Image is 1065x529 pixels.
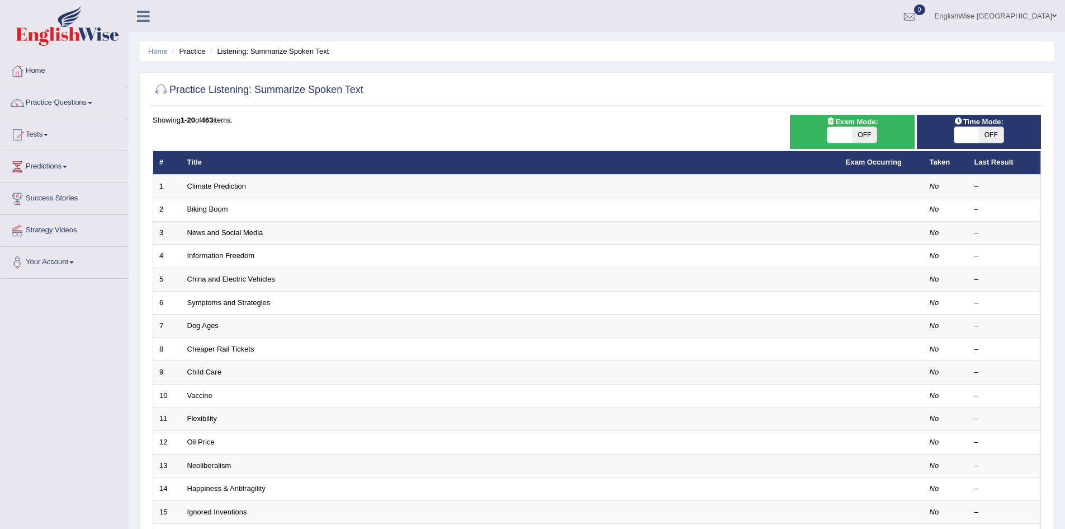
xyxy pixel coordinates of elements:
b: 1-20 [181,116,195,124]
a: Home [148,47,168,55]
em: No [930,345,939,353]
th: Last Result [968,151,1041,175]
div: – [974,251,1035,261]
td: 11 [153,408,181,431]
em: No [930,205,939,213]
em: No [930,368,939,376]
div: – [974,298,1035,308]
div: Showing of items. [153,115,1041,125]
em: No [930,321,939,330]
a: News and Social Media [187,228,263,237]
a: Ignored Inventions [187,508,247,516]
div: – [974,228,1035,238]
div: – [974,507,1035,518]
a: Strategy Videos [1,215,128,243]
a: Home [1,55,128,83]
div: – [974,437,1035,448]
td: 14 [153,477,181,501]
em: No [930,438,939,446]
em: No [930,414,939,423]
a: Success Stories [1,183,128,211]
a: Biking Boom [187,205,228,213]
div: – [974,181,1035,192]
td: 5 [153,268,181,292]
a: Climate Prediction [187,182,247,190]
span: OFF [852,127,877,143]
em: No [930,275,939,283]
a: Flexibility [187,414,217,423]
div: – [974,461,1035,471]
div: Show exams occurring in exams [790,115,914,149]
td: 4 [153,245,181,268]
a: Tests [1,119,128,147]
td: 10 [153,384,181,408]
td: 7 [153,315,181,338]
div: – [974,484,1035,494]
em: No [930,391,939,400]
em: No [930,228,939,237]
a: Symptoms and Strategies [187,298,271,307]
td: 3 [153,221,181,245]
em: No [930,484,939,493]
span: Time Mode: [950,116,1008,128]
span: OFF [979,127,1004,143]
li: Listening: Summarize Spoken Text [207,46,329,57]
td: 12 [153,430,181,454]
span: 0 [914,4,925,15]
li: Practice [169,46,205,57]
a: Oil Price [187,438,215,446]
td: 6 [153,291,181,315]
a: Practice Questions [1,87,128,115]
em: No [930,461,939,470]
span: Exam Mode: [822,116,882,128]
div: – [974,204,1035,215]
em: No [930,298,939,307]
div: – [974,367,1035,378]
a: Dog Ages [187,321,219,330]
b: 463 [201,116,214,124]
div: – [974,344,1035,355]
td: 15 [153,500,181,524]
th: Taken [924,151,968,175]
a: Predictions [1,151,128,179]
th: # [153,151,181,175]
a: Exam Occurring [846,158,902,166]
td: 13 [153,454,181,477]
h2: Practice Listening: Summarize Spoken Text [153,82,363,99]
div: – [974,321,1035,331]
a: Child Care [187,368,221,376]
td: 1 [153,175,181,198]
th: Title [181,151,840,175]
a: China and Electric Vehicles [187,275,276,283]
td: 2 [153,198,181,222]
div: – [974,414,1035,424]
a: Happiness & Antifragility [187,484,266,493]
td: 8 [153,338,181,361]
em: No [930,182,939,190]
a: Cheaper Rail Tickets [187,345,254,353]
a: Your Account [1,247,128,275]
a: Information Freedom [187,251,255,260]
a: Neoliberalism [187,461,231,470]
td: 9 [153,361,181,385]
div: – [974,274,1035,285]
em: No [930,251,939,260]
a: Vaccine [187,391,212,400]
em: No [930,508,939,516]
div: – [974,391,1035,401]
